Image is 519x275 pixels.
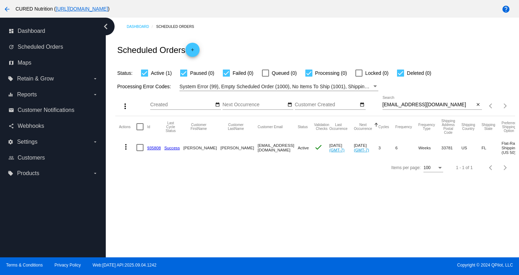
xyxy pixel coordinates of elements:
mat-icon: close [476,102,481,108]
i: equalizer [8,92,13,97]
span: 100 [423,165,431,170]
a: dashboard Dashboard [8,25,98,37]
a: Scheduled Orders [156,21,200,32]
button: Clear [475,101,482,109]
span: Deleted (0) [407,69,431,77]
mat-header-cell: Actions [119,116,136,137]
mat-cell: [DATE] [329,137,354,158]
i: arrow_drop_down [92,171,98,176]
a: Terms & Conditions [6,263,43,268]
i: update [8,44,14,50]
span: Dashboard [18,28,45,34]
span: CURED Nutrition ( ) [16,6,110,12]
button: Change sorting for CustomerEmail [258,125,283,129]
a: map Maps [8,57,98,68]
i: settings [8,139,13,145]
button: Change sorting for NextOccurrenceUtc [354,123,372,131]
i: arrow_drop_down [92,92,98,97]
span: Maps [18,60,31,66]
mat-icon: help [502,5,510,13]
mat-cell: 6 [395,137,418,158]
mat-icon: check [314,143,323,151]
button: Change sorting for ShippingState [482,123,495,131]
mat-cell: [PERSON_NAME] [220,137,257,158]
button: Change sorting for ShippingCountry [462,123,475,131]
mat-icon: date_range [287,102,292,108]
i: local_offer [8,171,13,176]
input: Customer Created [295,102,358,108]
button: Previous page [484,161,498,175]
mat-select: Filter by Processing Error Codes [179,82,378,91]
div: 1 - 1 of 1 [456,165,472,170]
span: Customer Notifications [18,107,74,113]
span: Processing Error Codes: [117,84,171,89]
span: Customers [18,155,45,161]
button: Change sorting for PreferredShippingOption [502,121,517,133]
a: 935808 [147,145,161,150]
button: Change sorting for FrequencyType [419,123,435,131]
a: Privacy Policy [55,263,81,268]
mat-icon: arrow_back [3,5,11,13]
mat-icon: more_vert [122,143,130,151]
mat-select: Items per page: [423,166,443,171]
button: Next page [498,161,512,175]
input: Created [150,102,214,108]
span: Queued (0) [272,69,297,77]
mat-cell: 33781 [441,137,462,158]
mat-icon: more_vert [121,102,129,110]
i: email [8,107,14,113]
mat-cell: [PERSON_NAME] [183,137,220,158]
mat-cell: [DATE] [354,137,379,158]
i: arrow_drop_down [92,76,98,82]
i: dashboard [8,28,14,34]
mat-cell: 3 [378,137,395,158]
button: Change sorting for Cycles [378,125,389,129]
span: Reports [17,91,37,98]
a: people_outline Customers [8,152,98,163]
a: email Customer Notifications [8,104,98,116]
button: Change sorting for Frequency [395,125,412,129]
div: Items per page: [391,165,421,170]
span: Settings [17,139,37,145]
button: Previous page [484,99,498,113]
button: Change sorting for Status [298,125,307,129]
button: Change sorting for CustomerFirstName [183,123,214,131]
input: Next Occurrence [222,102,286,108]
i: arrow_drop_down [92,139,98,145]
i: chevron_left [100,21,111,32]
i: people_outline [8,155,14,161]
span: Scheduled Orders [18,44,63,50]
a: Dashboard [127,21,156,32]
a: update Scheduled Orders [8,41,98,53]
span: Failed (0) [233,69,254,77]
mat-header-cell: Validation Checks [314,116,329,137]
span: Products [17,170,39,177]
a: share Webhooks [8,120,98,132]
mat-cell: [EMAIL_ADDRESS][DOMAIN_NAME] [258,137,298,158]
a: (GMT-7) [354,148,369,152]
span: Retain & Grow [17,76,54,82]
mat-cell: FL [482,137,502,158]
a: Success [164,145,180,150]
i: share [8,123,14,129]
mat-cell: Weeks [419,137,441,158]
span: Locked (0) [365,69,389,77]
mat-icon: date_range [215,102,220,108]
mat-icon: date_range [360,102,365,108]
mat-icon: add [188,47,197,56]
a: [URL][DOMAIN_NAME] [56,6,108,12]
span: Copyright © 2024 QPilot, LLC [265,263,513,268]
a: (GMT-7) [329,148,344,152]
button: Change sorting for CustomerLastName [220,123,251,131]
mat-cell: US [462,137,482,158]
button: Change sorting for ShippingPostcode [441,119,455,134]
span: Status: [117,70,133,76]
button: Change sorting for LastOccurrenceUtc [329,123,348,131]
span: Paused (0) [190,69,214,77]
span: Processing (0) [315,69,347,77]
span: Active [298,145,309,150]
span: Webhooks [18,123,44,129]
span: Active (1) [151,69,172,77]
input: Search [383,102,475,108]
i: local_offer [8,76,13,82]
